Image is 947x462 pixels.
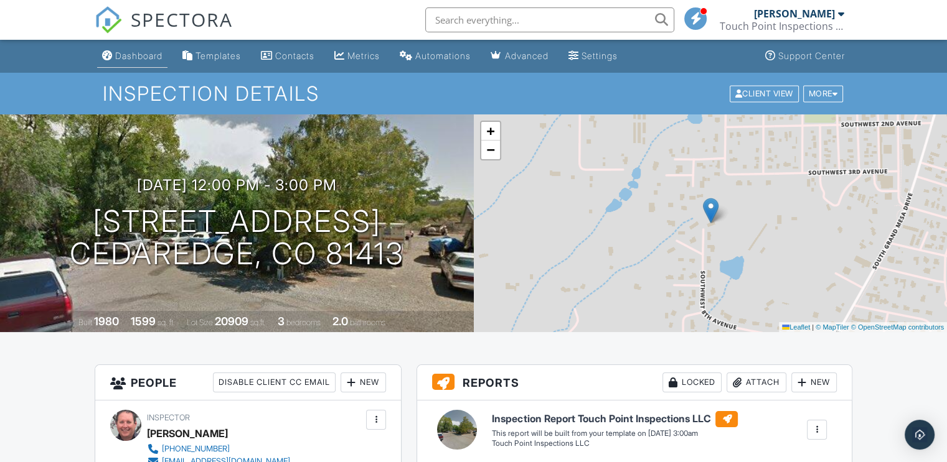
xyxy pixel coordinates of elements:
a: Zoom in [481,122,500,141]
a: Automations (Basic) [395,45,476,68]
div: 1599 [131,315,156,328]
div: Advanced [505,50,549,61]
h3: People [95,365,401,400]
div: Metrics [347,50,380,61]
a: Zoom out [481,141,500,159]
span: sq. ft. [158,318,175,327]
div: This report will be built from your template on [DATE] 3:00am [492,428,738,438]
span: Inspector [147,413,190,422]
img: Marker [703,198,718,223]
a: Support Center [760,45,850,68]
h1: Inspection Details [103,83,844,104]
span: SPECTORA [131,6,233,32]
a: © MapTiler [816,323,849,331]
div: Support Center [778,50,845,61]
div: 2.0 [332,315,348,328]
div: New [791,372,837,392]
div: 1980 [94,315,119,328]
a: Settings [563,45,623,68]
span: Lot Size [187,318,213,327]
h3: [DATE] 12:00 pm - 3:00 pm [137,177,337,193]
div: Touch Point Inspections LLC [720,20,844,32]
a: © OpenStreetMap contributors [851,323,944,331]
span: Built [78,318,92,327]
div: 3 [278,315,285,328]
span: − [486,142,494,157]
h3: Reports [417,365,852,400]
div: More [803,85,844,102]
div: Settings [582,50,618,61]
div: Touch Point Inspections LLC [492,438,738,449]
div: Automations [415,50,471,61]
div: Open Intercom Messenger [905,420,935,450]
div: Disable Client CC Email [213,372,336,392]
span: | [812,323,814,331]
a: Leaflet [782,323,810,331]
a: SPECTORA [95,17,233,43]
div: Attach [727,372,786,392]
span: bedrooms [286,318,321,327]
div: Locked [662,372,722,392]
h6: Inspection Report Touch Point Inspections LLC [492,411,738,427]
div: 20909 [215,315,248,328]
a: Client View [728,88,802,98]
a: Dashboard [97,45,167,68]
div: [PERSON_NAME] [754,7,835,20]
a: Advanced [486,45,554,68]
span: sq.ft. [250,318,266,327]
div: Templates [196,50,241,61]
img: The Best Home Inspection Software - Spectora [95,6,122,34]
span: + [486,123,494,139]
a: [PHONE_NUMBER] [147,443,290,455]
div: [PHONE_NUMBER] [162,444,230,454]
div: New [341,372,386,392]
a: Templates [177,45,246,68]
a: Contacts [256,45,319,68]
input: Search everything... [425,7,674,32]
div: [PERSON_NAME] [147,424,228,443]
div: Contacts [275,50,314,61]
span: bathrooms [350,318,385,327]
div: Client View [730,85,799,102]
a: Metrics [329,45,385,68]
h1: [STREET_ADDRESS] Cedaredge, CO 81413 [70,205,404,271]
div: Dashboard [115,50,163,61]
